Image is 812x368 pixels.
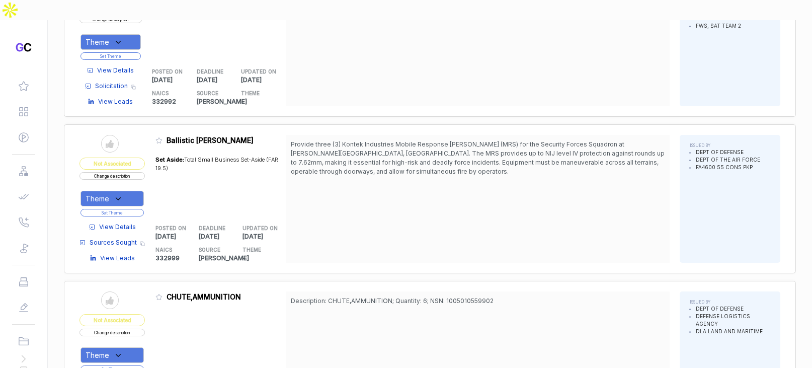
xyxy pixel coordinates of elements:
[152,68,181,76] h5: POSTED ON
[197,68,225,76] h5: DEADLINE
[696,149,760,156] li: DEPT OF DEFENSE
[690,299,770,305] h5: ISSUED BY
[80,52,141,60] button: Set Theme
[241,97,286,106] p: -
[242,254,286,263] p: -
[79,238,137,247] a: Sources Sought
[242,225,270,232] h5: UPDATED ON
[16,40,32,54] h1: C
[79,329,145,336] button: Change description
[86,37,109,47] span: Theme
[86,350,109,360] span: Theme
[696,328,770,335] li: DLA LAND AND MARITIME
[152,97,197,106] p: 332992
[167,136,254,144] span: Ballistic [PERSON_NAME]
[98,97,133,106] span: View Leads
[696,164,760,171] li: FA4600 55 CONS PKP
[97,66,134,75] span: View Details
[199,254,242,263] p: [PERSON_NAME]
[99,223,136,232] span: View Details
[90,238,137,247] span: Sources Sought
[696,22,770,30] li: FWS, SAT TEAM 2
[86,193,109,204] span: Theme
[167,292,241,301] span: CHUTE,AMMUNITION
[155,225,183,232] h5: POSTED ON
[85,82,128,91] a: Solicitation
[696,305,770,313] li: DEPT OF DEFENSE
[152,76,197,85] p: [DATE]
[79,314,145,326] span: Not Associated
[16,41,24,54] span: G
[197,76,241,85] p: [DATE]
[155,254,199,263] p: 332999
[696,156,760,164] li: DEPT OF THE AIR FORCE
[199,246,226,254] h5: SOURCE
[242,246,270,254] h5: THEME
[241,90,270,97] h5: THEME
[79,158,145,170] span: Not Associated
[197,97,241,106] p: [PERSON_NAME]
[79,172,145,180] button: Change description
[155,246,183,254] h5: NAICS
[152,90,181,97] h5: NAICS
[199,225,226,232] h5: DEADLINE
[155,232,199,241] p: [DATE]
[197,90,225,97] h5: SOURCE
[199,232,242,241] p: [DATE]
[80,209,144,216] button: Set Theme
[291,297,494,305] span: Description: CHUTE,AMMUNITION; Quantity: 6; NSN: 1005010559902
[100,254,135,263] span: View Leads
[291,140,665,175] span: Provide three (3) Kontek Industries Mobile Response [PERSON_NAME] (MRS) for the Security Forces S...
[155,156,184,163] span: Set Aside:
[95,82,128,91] span: Solicitation
[241,76,286,85] p: [DATE]
[242,232,286,241] p: [DATE]
[241,68,270,76] h5: UPDATED ON
[155,156,278,172] span: Total Small Business Set-Aside (FAR 19.5)
[696,313,770,328] li: DEFENSE LOGISTICS AGENCY
[690,142,760,149] h5: ISSUED BY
